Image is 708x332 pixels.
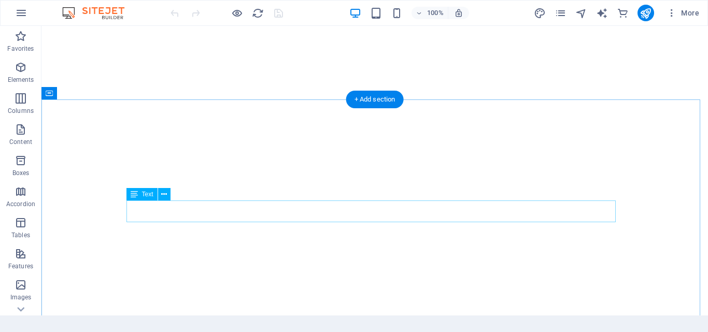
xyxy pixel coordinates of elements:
[575,7,588,19] button: navigator
[555,7,567,19] button: pages
[11,231,30,239] p: Tables
[596,7,608,19] i: AI Writer
[640,7,652,19] i: Publish
[142,191,153,197] span: Text
[617,7,629,19] button: commerce
[231,7,243,19] button: Click here to leave preview mode and continue editing
[596,7,608,19] button: text_generator
[9,138,32,146] p: Content
[617,7,629,19] i: Commerce
[555,7,567,19] i: Pages (Ctrl+Alt+S)
[7,45,34,53] p: Favorites
[60,7,137,19] img: Editor Logo
[8,107,34,115] p: Columns
[10,293,32,301] p: Images
[251,7,264,19] button: reload
[427,7,444,19] h6: 100%
[667,8,699,18] span: More
[534,7,546,19] i: Design (Ctrl+Alt+Y)
[346,91,404,108] div: + Add section
[534,7,546,19] button: design
[454,8,463,18] i: On resize automatically adjust zoom level to fit chosen device.
[6,200,35,208] p: Accordion
[575,7,587,19] i: Navigator
[638,5,654,21] button: publish
[412,7,448,19] button: 100%
[662,5,703,21] button: More
[8,262,33,270] p: Features
[8,76,34,84] p: Elements
[252,7,264,19] i: Reload page
[12,169,30,177] p: Boxes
